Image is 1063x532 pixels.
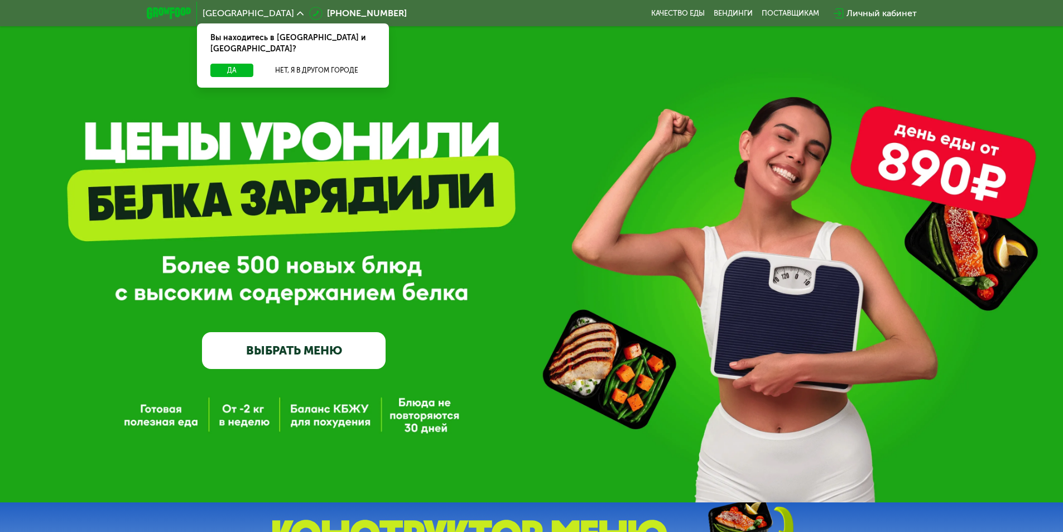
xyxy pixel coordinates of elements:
[651,9,705,18] a: Качество еды
[203,9,294,18] span: [GEOGRAPHIC_DATA]
[309,7,407,20] a: [PHONE_NUMBER]
[210,64,253,77] button: Да
[714,9,753,18] a: Вендинги
[197,23,389,64] div: Вы находитесь в [GEOGRAPHIC_DATA] и [GEOGRAPHIC_DATA]?
[762,9,819,18] div: поставщикам
[846,7,917,20] div: Личный кабинет
[258,64,376,77] button: Нет, я в другом городе
[202,332,386,369] a: ВЫБРАТЬ МЕНЮ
